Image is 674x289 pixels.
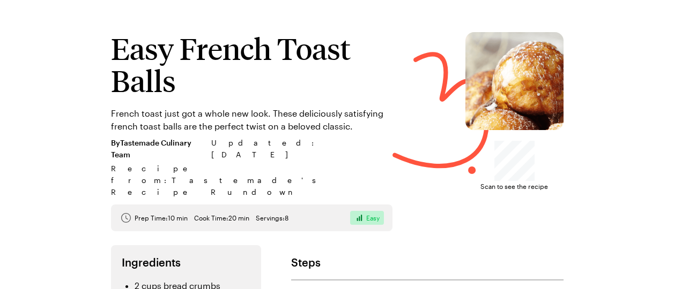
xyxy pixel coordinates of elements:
h2: Ingredients [122,256,250,269]
h1: Easy French Toast Balls [111,32,392,96]
h2: Steps [291,256,564,269]
span: Prep Time: 10 min [135,214,188,222]
span: Updated : [DATE] [211,137,392,161]
span: Recipe from: Tastemade's Recipe Rundown [111,163,392,198]
span: Scan to see the recipe [480,181,548,192]
img: Easy French Toast Balls [465,32,564,130]
p: French toast just got a whole new look. These deliciously satisfying french toast balls are the p... [111,107,392,133]
span: By Tastemade Culinary Team [111,137,205,161]
span: Easy [366,214,380,222]
span: Cook Time: 20 min [194,214,249,222]
span: Servings: 8 [256,214,288,222]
